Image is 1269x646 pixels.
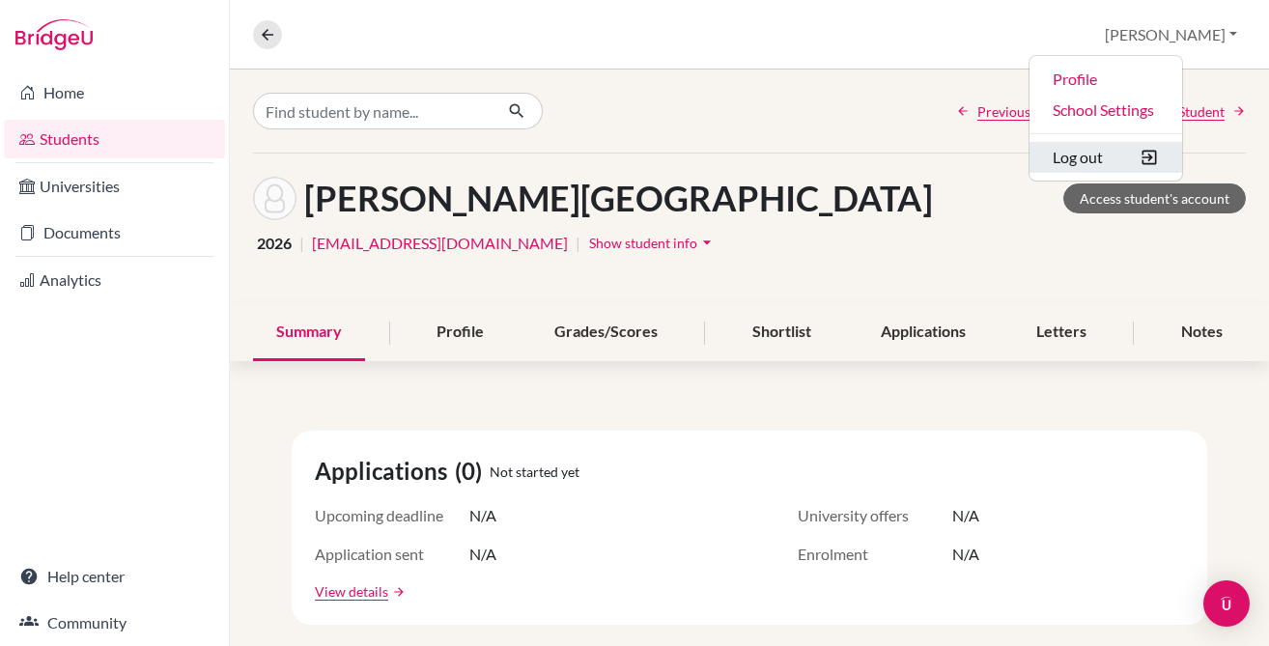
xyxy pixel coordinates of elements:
span: N/A [952,504,979,527]
span: N/A [469,543,496,566]
span: (0) [455,454,490,489]
a: Analytics [4,261,225,299]
a: Profile [1029,64,1182,95]
span: | [576,232,580,255]
a: Home [4,73,225,112]
a: View details [315,581,388,602]
img: Bridge-U [15,19,93,50]
a: [EMAIL_ADDRESS][DOMAIN_NAME] [312,232,568,255]
a: Students [4,120,225,158]
span: Next Student [1146,101,1225,122]
a: Help center [4,557,225,596]
button: Show student infoarrow_drop_down [588,228,718,258]
span: Not started yet [490,462,579,482]
ul: [PERSON_NAME] [1029,55,1183,182]
span: Application sent [315,543,469,566]
img: Santiago Aguilar's avatar [253,177,296,220]
span: 2026 [257,232,292,255]
span: N/A [469,504,496,527]
a: arrow_forward [388,585,406,599]
a: Access student's account [1063,183,1246,213]
span: N/A [952,543,979,566]
div: Summary [253,304,365,361]
button: Log out [1029,142,1182,173]
div: Notes [1158,304,1246,361]
div: Grades/Scores [531,304,681,361]
span: Previous Student [977,101,1080,122]
span: University offers [798,504,952,527]
a: Next Student [1146,101,1246,122]
a: Community [4,604,225,642]
h1: [PERSON_NAME][GEOGRAPHIC_DATA] [304,178,933,219]
span: Enrolment [798,543,952,566]
a: School Settings [1029,95,1182,126]
div: Shortlist [729,304,834,361]
span: | [299,232,304,255]
a: Documents [4,213,225,252]
a: Universities [4,167,225,206]
div: Letters [1013,304,1110,361]
span: Show student info [589,235,697,251]
button: [PERSON_NAME] [1096,16,1246,53]
i: arrow_drop_down [697,233,717,252]
div: Profile [413,304,507,361]
a: Previous Student [956,101,1080,122]
div: Open Intercom Messenger [1203,580,1250,627]
input: Find student by name... [253,93,493,129]
span: Applications [315,454,455,489]
div: Applications [858,304,989,361]
span: Upcoming deadline [315,504,469,527]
